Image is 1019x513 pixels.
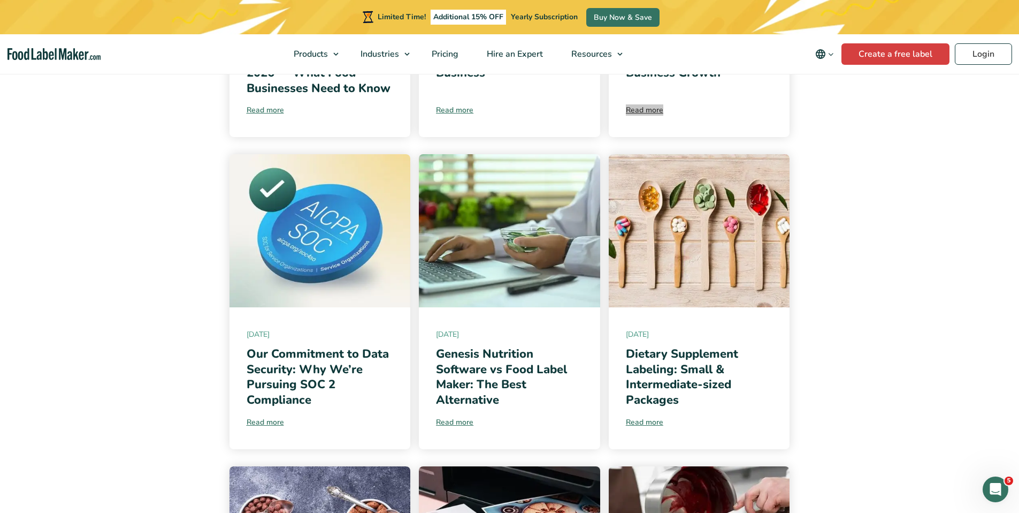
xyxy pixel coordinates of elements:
[436,346,567,408] a: Genesis Nutrition Software vs Food Label Maker: The Best Alternative
[247,417,394,428] a: Read more
[586,8,660,27] a: Buy Now & Save
[841,43,949,65] a: Create a free label
[428,48,459,60] span: Pricing
[511,12,578,22] span: Yearly Subscription
[955,43,1012,65] a: Login
[568,48,613,60] span: Resources
[431,10,506,25] span: Additional 15% OFF
[473,34,555,74] a: Hire an Expert
[626,104,773,116] a: Read more
[436,104,583,116] a: Read more
[280,34,344,74] a: Products
[983,477,1008,502] iframe: Intercom live chat
[247,329,394,340] span: [DATE]
[436,417,583,428] a: Read more
[378,12,426,22] span: Limited Time!
[247,104,394,116] a: Read more
[357,48,400,60] span: Industries
[1005,477,1013,485] span: 5
[7,48,101,61] a: Food Label Maker homepage
[557,34,628,74] a: Resources
[484,48,544,60] span: Hire an Expert
[247,346,389,408] a: Our Commitment to Data Security: Why We’re Pursuing SOC 2 Compliance
[347,34,415,74] a: Industries
[436,329,583,340] span: [DATE]
[418,34,470,74] a: Pricing
[808,43,841,65] button: Change language
[626,417,773,428] a: Read more
[626,346,738,408] a: Dietary Supplement Labeling: Small & Intermediate-sized Packages
[290,48,329,60] span: Products
[626,329,773,340] span: [DATE]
